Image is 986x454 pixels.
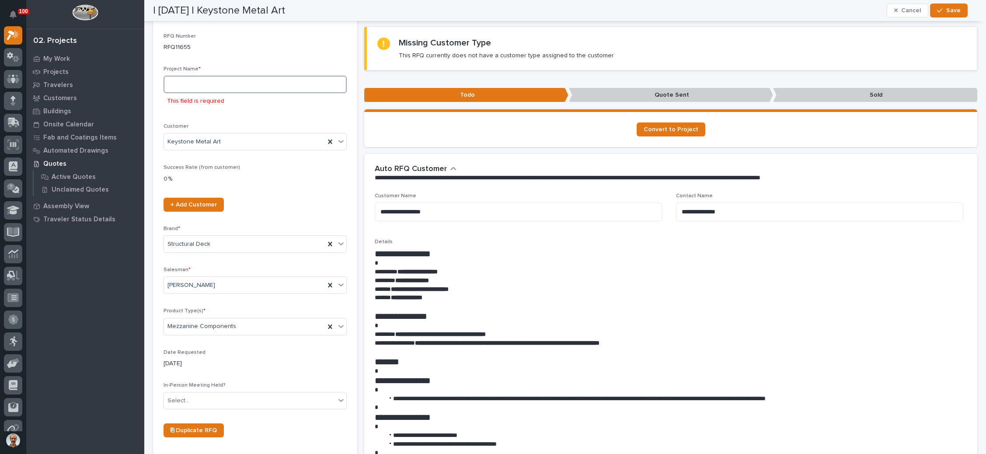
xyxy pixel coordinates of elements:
[43,216,115,224] p: Traveler Status Details
[43,147,108,155] p: Automated Drawings
[52,173,96,181] p: Active Quotes
[946,7,961,14] span: Save
[164,308,206,314] span: Product Type(s)
[26,65,144,78] a: Projects
[164,350,206,355] span: Date Requested
[167,97,224,106] p: This field is required
[43,94,77,102] p: Customers
[164,383,226,388] span: In-Person Meeting Held?
[167,137,221,147] span: Keystone Metal Art
[43,68,69,76] p: Projects
[901,7,921,14] span: Cancel
[375,239,393,244] span: Details
[43,81,73,89] p: Travelers
[164,359,347,368] p: [DATE]
[11,10,22,24] div: Notifications100
[164,66,201,72] span: Project Name
[164,34,196,39] span: RFQ Number
[26,105,144,118] a: Buildings
[4,431,22,450] button: users-avatar
[4,5,22,24] button: Notifications
[164,165,240,170] span: Success Rate (from customer)
[26,52,144,65] a: My Work
[164,175,347,184] p: 0 %
[43,55,70,63] p: My Work
[52,186,109,194] p: Unclaimed Quotes
[164,423,224,437] a: ⎘ Duplicate RFQ
[171,427,217,433] span: ⎘ Duplicate RFQ
[26,144,144,157] a: Automated Drawings
[164,226,180,231] span: Brand
[26,131,144,144] a: Fab and Coatings Items
[375,164,447,174] h2: Auto RFQ Customer
[43,108,71,115] p: Buildings
[399,52,614,59] p: This RFQ currently does not have a customer type assigned to the customer
[43,203,89,210] p: Assembly View
[33,36,77,46] div: 02. Projects
[43,160,66,168] p: Quotes
[171,202,217,208] span: + Add Customer
[26,213,144,226] a: Traveler Status Details
[72,4,98,21] img: Workspace Logo
[167,240,210,249] span: Structural Deck
[164,267,191,272] span: Salesman
[164,198,224,212] a: + Add Customer
[167,281,215,290] span: [PERSON_NAME]
[153,4,285,17] h2: | [DATE] | Keystone Metal Art
[19,8,28,14] p: 100
[773,88,977,102] p: Sold
[34,183,144,196] a: Unclaimed Quotes
[375,164,456,174] button: Auto RFQ Customer
[26,78,144,91] a: Travelers
[930,3,967,17] button: Save
[167,396,189,405] div: Select...
[26,199,144,213] a: Assembly View
[887,3,929,17] button: Cancel
[43,134,117,142] p: Fab and Coatings Items
[34,171,144,183] a: Active Quotes
[399,38,491,48] h2: Missing Customer Type
[375,193,416,199] span: Customer Name
[637,122,705,136] a: Convert to Project
[26,91,144,105] a: Customers
[167,322,236,331] span: Mezzanine Components
[676,193,713,199] span: Contact Name
[644,126,698,133] span: Convert to Project
[164,124,188,129] span: Customer
[43,121,94,129] p: Onsite Calendar
[364,88,568,102] p: Todo
[26,118,144,131] a: Onsite Calendar
[164,43,347,52] p: RFQ11655
[26,157,144,170] a: Quotes
[569,88,773,102] p: Quote Sent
